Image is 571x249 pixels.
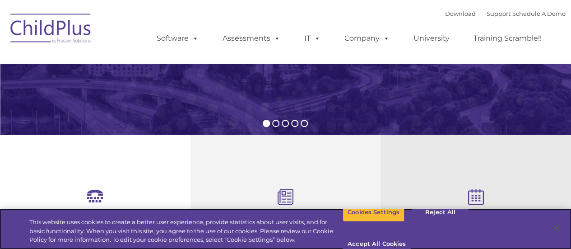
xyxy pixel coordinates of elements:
a: Support [487,10,511,17]
div: This website uses cookies to create a better user experience, provide statistics about user visit... [29,218,343,244]
a: Software [148,29,208,47]
a: Training Scramble!! [464,29,551,47]
a: Company [335,29,399,47]
img: ChildPlus by Procare Solutions [6,7,96,52]
button: Close [547,218,566,238]
a: Schedule A Demo [512,10,566,17]
a: Assessments [214,29,289,47]
span: Last name [125,60,153,66]
a: IT [295,29,330,47]
button: Cookies Settings [343,203,404,222]
a: Download [445,10,476,17]
button: Reject All [412,203,469,222]
font: | [445,10,566,17]
a: University [404,29,459,47]
span: Phone number [125,97,164,103]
